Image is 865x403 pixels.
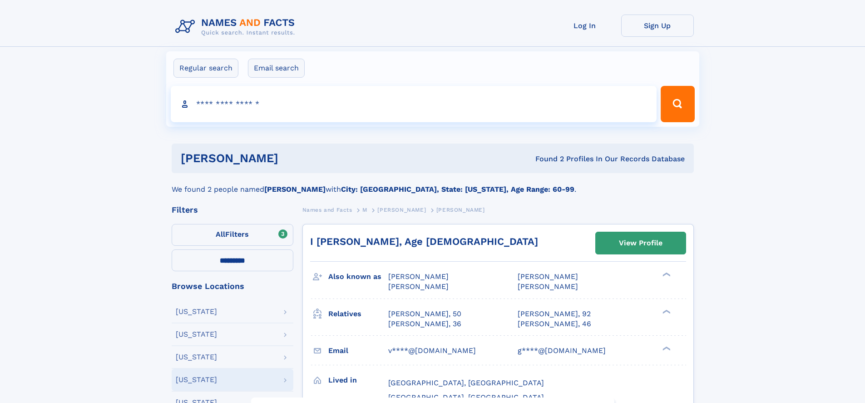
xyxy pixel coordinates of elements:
[362,207,367,213] span: M
[176,331,217,338] div: [US_STATE]
[328,269,388,284] h3: Also known as
[377,207,426,213] span: [PERSON_NAME]
[362,204,367,215] a: M
[172,224,293,246] label: Filters
[328,306,388,322] h3: Relatives
[388,319,461,329] a: [PERSON_NAME], 36
[518,319,591,329] a: [PERSON_NAME], 46
[660,272,671,278] div: ❯
[407,154,685,164] div: Found 2 Profiles In Our Records Database
[248,59,305,78] label: Email search
[172,173,694,195] div: We found 2 people named with .
[661,86,694,122] button: Search Button
[660,345,671,351] div: ❯
[176,353,217,361] div: [US_STATE]
[264,185,326,194] b: [PERSON_NAME]
[388,282,449,291] span: [PERSON_NAME]
[388,393,544,402] span: [GEOGRAPHIC_DATA], [GEOGRAPHIC_DATA]
[176,308,217,315] div: [US_STATE]
[172,15,302,39] img: Logo Names and Facts
[660,308,671,314] div: ❯
[549,15,621,37] a: Log In
[176,376,217,383] div: [US_STATE]
[621,15,694,37] a: Sign Up
[171,86,657,122] input: search input
[388,272,449,281] span: [PERSON_NAME]
[328,373,388,388] h3: Lived in
[302,204,352,215] a: Names and Facts
[172,206,293,214] div: Filters
[310,236,538,247] a: I [PERSON_NAME], Age [DEMOGRAPHIC_DATA]
[377,204,426,215] a: [PERSON_NAME]
[388,309,461,319] a: [PERSON_NAME], 50
[596,232,686,254] a: View Profile
[173,59,238,78] label: Regular search
[518,309,591,319] a: [PERSON_NAME], 92
[341,185,574,194] b: City: [GEOGRAPHIC_DATA], State: [US_STATE], Age Range: 60-99
[328,343,388,358] h3: Email
[388,378,544,387] span: [GEOGRAPHIC_DATA], [GEOGRAPHIC_DATA]
[436,207,485,213] span: [PERSON_NAME]
[619,233,662,254] div: View Profile
[172,282,293,290] div: Browse Locations
[181,153,407,164] h1: [PERSON_NAME]
[518,282,578,291] span: [PERSON_NAME]
[518,272,578,281] span: [PERSON_NAME]
[216,230,225,239] span: All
